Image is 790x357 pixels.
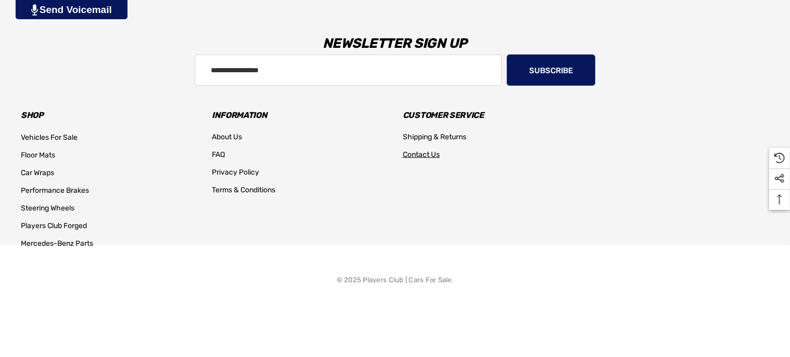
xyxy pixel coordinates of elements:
h3: Shop [21,108,196,123]
span: Steering Wheels [21,204,74,213]
svg: Top [769,194,790,205]
a: Contact Us [403,146,440,164]
svg: Recently Viewed [774,153,785,163]
img: PjwhLS0gR2VuZXJhdG9yOiBHcmF2aXQuaW8gLS0+PHN2ZyB4bWxucz0iaHR0cDovL3d3dy53My5vcmcvMjAwMC9zdmciIHhtb... [31,4,38,16]
button: Subscribe [507,55,595,86]
a: Shipping & Returns [403,128,466,146]
span: Privacy Policy [212,168,259,177]
span: Contact Us [403,150,440,159]
svg: Social Media [774,174,785,184]
span: About Us [212,133,242,141]
a: Privacy Policy [212,164,259,181]
a: Car Wraps [21,164,54,182]
a: Mercedes-Benz Parts [21,235,93,253]
span: FAQ [212,150,225,159]
h3: Customer Service [403,108,578,123]
span: Mercedes-Benz Parts [21,239,93,248]
span: Vehicles For Sale [21,133,78,142]
h3: Newsletter Sign Up [13,28,777,59]
a: Steering Wheels [21,200,74,217]
a: About Us [212,128,242,146]
a: FAQ [212,146,225,164]
span: Car Wraps [21,168,54,177]
p: © 2025 Players Club | Cars For Sale. [337,273,453,287]
h3: Information [212,108,387,123]
a: Terms & Conditions [212,181,275,199]
span: Players Club Forged [21,221,87,230]
span: Performance Brakes [21,186,89,195]
span: Terms & Conditions [212,186,275,194]
span: Floor Mats [21,151,55,160]
span: Shipping & Returns [403,133,466,141]
a: Vehicles For Sale [21,129,78,147]
a: Floor Mats [21,147,55,164]
a: Performance Brakes [21,182,89,200]
a: Players Club Forged [21,217,87,235]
